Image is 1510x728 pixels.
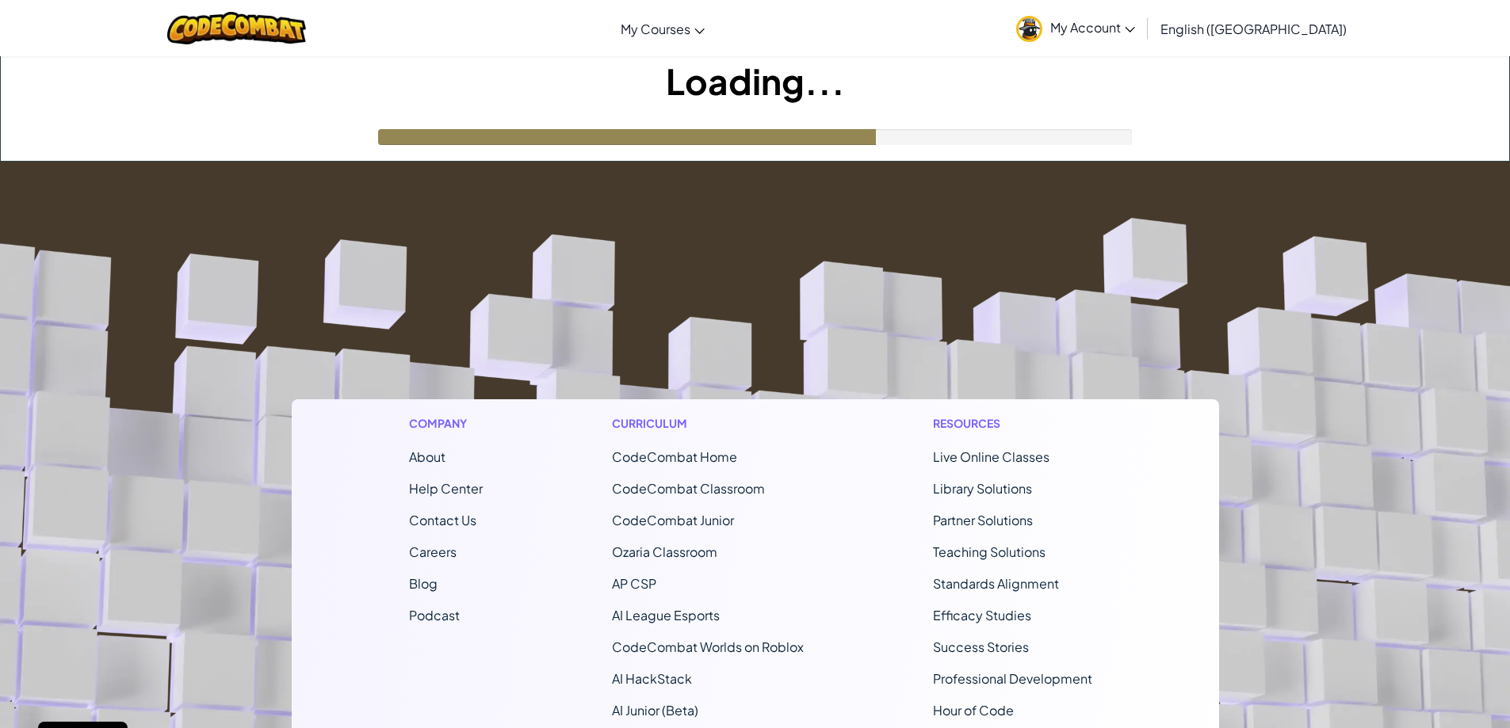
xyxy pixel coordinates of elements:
[1,56,1509,105] h1: Loading...
[933,607,1031,623] a: Efficacy Studies
[612,480,765,497] a: CodeCombat Classroom
[1153,7,1355,50] a: English ([GEOGRAPHIC_DATA])
[409,480,483,497] a: Help Center
[933,670,1092,687] a: Professional Development
[933,415,1102,432] h1: Resources
[409,415,483,432] h1: Company
[933,512,1033,528] a: Partner Solutions
[1160,21,1347,37] span: English ([GEOGRAPHIC_DATA])
[612,670,692,687] a: AI HackStack
[612,448,737,465] span: CodeCombat Home
[409,543,457,560] a: Careers
[933,702,1014,718] a: Hour of Code
[933,448,1049,465] a: Live Online Classes
[621,21,690,37] span: My Courses
[612,607,720,623] a: AI League Esports
[1016,16,1042,42] img: avatar
[409,448,445,465] a: About
[933,480,1032,497] a: Library Solutions
[612,512,734,528] a: CodeCombat Junior
[167,12,306,44] img: CodeCombat logo
[612,415,804,432] h1: Curriculum
[409,607,460,623] a: Podcast
[612,638,804,655] a: CodeCombat Worlds on Roblox
[933,638,1029,655] a: Success Stories
[1008,3,1143,53] a: My Account
[613,7,713,50] a: My Courses
[1050,19,1135,36] span: My Account
[933,575,1059,592] a: Standards Alignment
[409,512,476,528] span: Contact Us
[612,702,698,718] a: AI Junior (Beta)
[612,543,717,560] a: Ozaria Classroom
[612,575,656,592] a: AP CSP
[933,543,1046,560] a: Teaching Solutions
[409,575,438,592] a: Blog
